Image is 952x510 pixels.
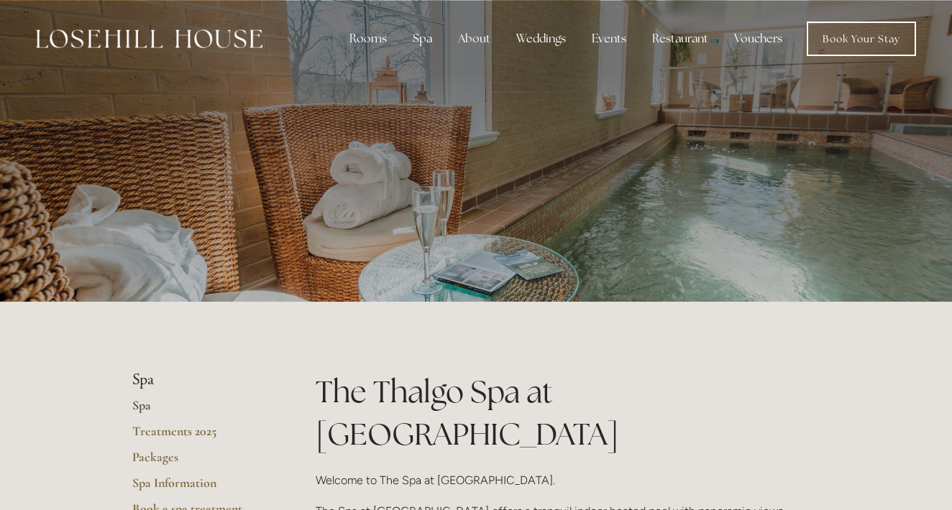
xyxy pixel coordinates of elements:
[505,24,577,53] div: Weddings
[338,24,398,53] div: Rooms
[807,22,916,56] a: Book Your Stay
[132,397,270,423] a: Spa
[132,371,270,389] li: Spa
[447,24,502,53] div: About
[316,470,820,490] p: Welcome to The Spa at [GEOGRAPHIC_DATA].
[641,24,720,53] div: Restaurant
[36,29,262,48] img: Losehill House
[316,371,820,455] h1: The Thalgo Spa at [GEOGRAPHIC_DATA]
[132,449,270,475] a: Packages
[132,423,270,449] a: Treatments 2025
[132,475,270,501] a: Spa Information
[723,24,794,53] a: Vouchers
[580,24,638,53] div: Events
[401,24,444,53] div: Spa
